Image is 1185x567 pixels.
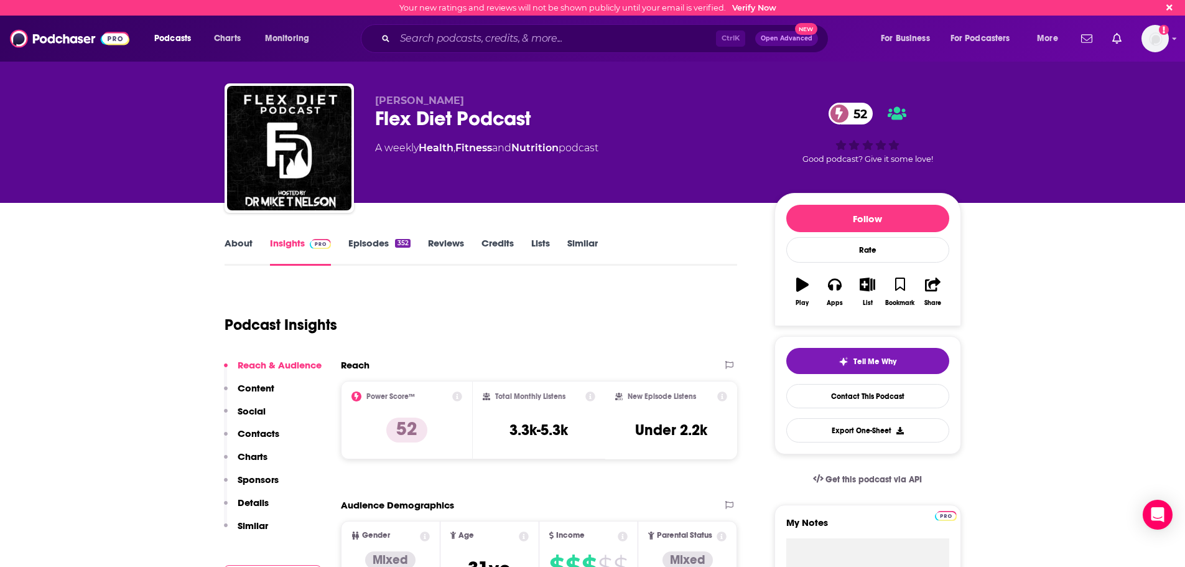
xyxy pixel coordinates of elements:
h2: Power Score™ [366,392,415,401]
span: Podcasts [154,30,191,47]
a: Charts [206,29,248,49]
button: Show profile menu [1141,25,1169,52]
svg: Email not verified [1159,25,1169,35]
button: Content [224,382,274,405]
h3: Under 2.2k [635,421,707,439]
span: , [453,142,455,154]
p: Social [238,405,266,417]
img: tell me why sparkle [839,357,848,367]
button: open menu [942,29,1028,49]
span: and [492,142,511,154]
h3: 3.3k-5.3k [509,421,568,439]
a: Nutrition [511,142,559,154]
p: Similar [238,520,268,532]
button: open menu [256,29,325,49]
a: Verify Now [732,3,776,12]
button: Apps [819,269,851,314]
button: Sponsors [224,474,279,497]
span: Income [556,532,585,540]
p: Contacts [238,428,279,439]
span: For Business [881,30,930,47]
a: Contact This Podcast [786,384,949,408]
span: Ctrl K [716,30,745,47]
span: Gender [362,532,390,540]
a: Credits [481,237,514,266]
div: Rate [786,237,949,263]
button: Details [224,497,269,520]
a: Similar [567,237,598,266]
a: Episodes352 [348,237,410,266]
h2: New Episode Listens [628,392,696,401]
a: About [225,237,253,266]
span: Open Advanced [761,35,812,42]
div: A weekly podcast [375,141,598,156]
p: Sponsors [238,474,279,485]
a: 52 [829,103,873,124]
a: Show notifications dropdown [1076,28,1097,49]
button: open menu [872,29,946,49]
p: 52 [386,418,427,443]
a: Pro website [935,509,957,521]
a: Reviews [428,237,464,266]
img: Podchaser Pro [310,239,332,249]
button: Play [786,269,819,314]
button: tell me why sparkleTell Me Why [786,348,949,374]
button: List [851,269,883,314]
a: Health [419,142,453,154]
div: Open Intercom Messenger [1143,500,1173,530]
button: open menu [146,29,207,49]
p: Charts [238,451,267,462]
a: Lists [531,237,550,266]
img: User Profile [1141,25,1169,52]
div: List [863,299,873,307]
label: My Notes [786,517,949,538]
button: Share [916,269,949,314]
span: Get this podcast via API [825,474,922,485]
button: Similar [224,520,268,543]
span: Monitoring [265,30,309,47]
button: Open AdvancedNew [755,31,818,46]
span: Age [458,532,474,540]
a: Get this podcast via API [803,464,932,495]
span: For Podcasters [950,30,1010,47]
div: Share [924,299,941,307]
div: Search podcasts, credits, & more... [373,24,840,53]
span: Logged in as BretAita [1141,25,1169,52]
p: Details [238,497,269,508]
p: Content [238,382,274,394]
button: Reach & Audience [224,359,322,382]
span: Parental Status [657,532,712,540]
div: Your new ratings and reviews will not be shown publicly until your email is verified. [399,3,776,12]
button: Bookmark [884,269,916,314]
button: Export One-Sheet [786,418,949,443]
span: [PERSON_NAME] [375,95,464,106]
p: Reach & Audience [238,359,322,371]
button: Follow [786,205,949,232]
span: 52 [841,103,873,124]
button: Contacts [224,428,279,451]
h2: Reach [341,359,369,371]
div: Apps [827,299,843,307]
div: 352 [395,239,410,248]
span: Tell Me Why [853,357,896,367]
span: More [1037,30,1058,47]
button: Charts [224,451,267,474]
a: Fitness [455,142,492,154]
button: open menu [1028,29,1074,49]
img: Flex Diet Podcast [227,86,351,210]
input: Search podcasts, credits, & more... [395,29,716,49]
button: Social [224,405,266,428]
h2: Total Monthly Listens [495,392,565,401]
span: New [795,23,817,35]
img: Podchaser Pro [935,511,957,521]
div: 52Good podcast? Give it some love! [774,95,961,172]
img: Podchaser - Follow, Share and Rate Podcasts [10,27,129,50]
a: InsightsPodchaser Pro [270,237,332,266]
div: Bookmark [885,299,914,307]
h2: Audience Demographics [341,499,454,511]
span: Good podcast? Give it some love! [802,154,933,164]
span: Charts [214,30,241,47]
div: Play [796,299,809,307]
